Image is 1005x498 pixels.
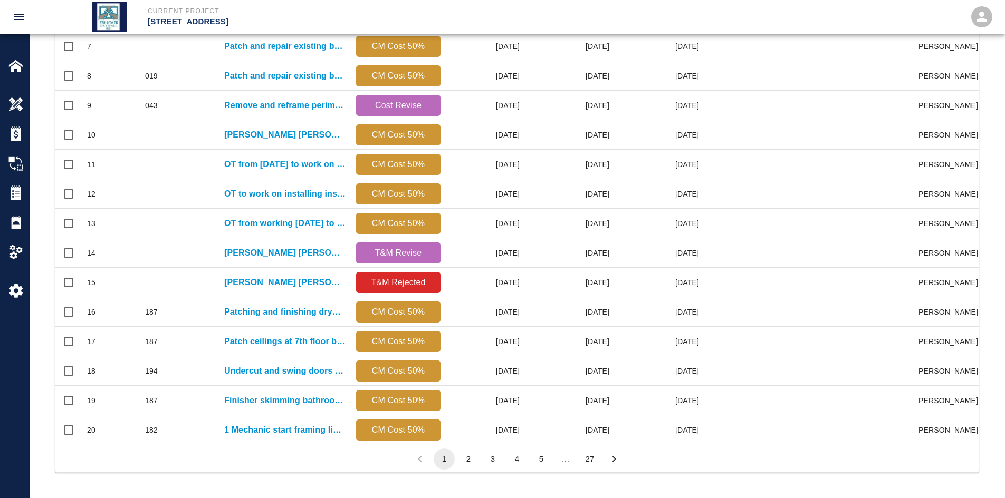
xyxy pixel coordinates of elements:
[525,91,615,120] div: [DATE]
[224,335,346,348] a: Patch ceilings at 7th floor bathrooms due to plenum boxes...
[145,366,158,376] div: 194
[224,188,346,200] p: OT to work on installing insulation at switch room
[224,247,346,259] p: [PERSON_NAME] [PERSON_NAME] requested Tri-State Drywall work overtime [DATE][DATE]....
[446,150,525,179] div: [DATE]
[446,297,525,327] div: [DATE]
[6,4,32,30] button: open drawer
[525,61,615,91] div: [DATE]
[224,394,346,407] a: Finisher skimming bathroom ceiling patches, light, and access panels on...
[446,386,525,415] div: [DATE]
[87,130,95,140] div: 10
[224,424,346,436] a: 1 Mechanic start framing linear diffusers and access panels in...
[360,306,436,318] p: CM Cost 50%
[525,179,615,209] div: [DATE]
[360,99,436,112] p: Cost Revise
[525,268,615,297] div: [DATE]
[87,336,95,347] div: 17
[87,159,95,170] div: 11
[446,238,525,268] div: [DATE]
[224,276,346,289] a: [PERSON_NAME] [PERSON_NAME] requested Tri-State Drywall to work overtime [DATE]...
[224,217,346,230] a: OT from working [DATE] to keep hanging 7th and...
[360,276,436,289] p: T&M Rejected
[615,268,704,297] div: [DATE]
[919,356,983,386] div: [PERSON_NAME]
[87,41,91,52] div: 7
[87,248,95,258] div: 14
[525,150,615,179] div: [DATE]
[148,6,560,16] p: Current Project
[919,415,983,445] div: [PERSON_NAME]
[919,386,983,415] div: [PERSON_NAME]
[360,70,436,82] p: CM Cost 50%
[224,129,346,141] p: [PERSON_NAME] [PERSON_NAME] requested Tri-State Drywall to work [DATE] on...
[615,356,704,386] div: [DATE]
[615,209,704,238] div: [DATE]
[615,120,704,150] div: [DATE]
[615,91,704,120] div: [DATE]
[408,448,626,470] nav: pagination navigation
[145,395,158,406] div: 187
[224,158,346,171] a: OT from [DATE] to work on exterior framing 1st...
[525,356,615,386] div: [DATE]
[360,365,436,377] p: CM Cost 50%
[360,424,436,436] p: CM Cost 50%
[579,448,600,470] button: Go to page 27
[446,356,525,386] div: [DATE]
[446,179,525,209] div: [DATE]
[525,415,615,445] div: [DATE]
[555,453,576,464] div: …
[87,395,95,406] div: 19
[615,179,704,209] div: [DATE]
[92,2,127,32] img: Tri State Drywall
[919,209,983,238] div: [PERSON_NAME]
[531,448,552,470] button: Go to page 5
[446,91,525,120] div: [DATE]
[360,188,436,200] p: CM Cost 50%
[604,448,625,470] button: Go to next page
[360,158,436,171] p: CM Cost 50%
[446,32,525,61] div: [DATE]
[145,71,158,81] div: 019
[615,32,704,61] div: [DATE]
[615,61,704,91] div: [DATE]
[145,425,158,435] div: 182
[615,297,704,327] div: [DATE]
[919,179,983,209] div: [PERSON_NAME]
[145,307,158,317] div: 187
[224,365,346,377] a: Undercut and swing doors for bathrooms
[525,120,615,150] div: [DATE]
[360,129,436,141] p: CM Cost 50%
[952,447,1005,498] div: Chat Widget
[506,448,528,470] button: Go to page 4
[360,40,436,53] p: CM Cost 50%
[446,209,525,238] div: [DATE]
[87,307,95,317] div: 16
[525,238,615,268] div: [DATE]
[87,189,95,199] div: 12
[145,336,158,347] div: 187
[224,70,346,82] a: Patch and repair existing base building shaft walls on 4th...
[525,386,615,415] div: [DATE]
[87,425,95,435] div: 20
[446,268,525,297] div: [DATE]
[919,120,983,150] div: [PERSON_NAME]
[224,40,346,53] p: Patch and repair existing base building shaft walls on 5th...
[446,415,525,445] div: [DATE]
[615,238,704,268] div: [DATE]
[434,448,455,470] button: page 1
[360,394,436,407] p: CM Cost 50%
[224,99,346,112] a: Remove and reframe perimeter chase wall on all of 8th...
[615,150,704,179] div: [DATE]
[87,100,91,111] div: 9
[446,120,525,150] div: [DATE]
[482,448,503,470] button: Go to page 3
[360,247,436,259] p: T&M Revise
[87,71,91,81] div: 8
